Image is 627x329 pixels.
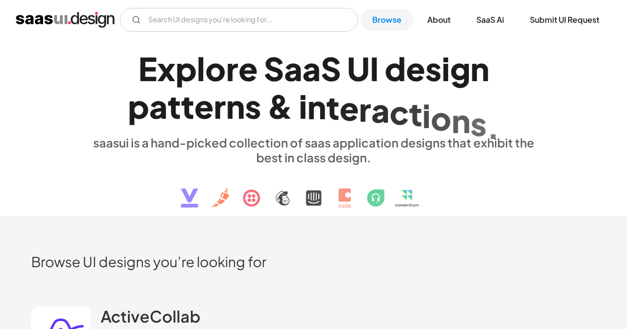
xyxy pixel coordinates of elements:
div: e [194,87,214,125]
h2: ActiveCollab [101,306,200,326]
div: n [226,87,245,125]
div: c [390,93,409,131]
div: r [359,90,371,128]
div: e [238,49,258,88]
div: s [245,87,261,125]
div: l [197,49,205,88]
a: Browse [360,9,413,31]
div: I [370,49,379,88]
div: d [385,49,406,88]
img: text, icon, saas logo [164,165,464,216]
div: e [340,89,359,127]
div: n [307,88,326,126]
h2: Browse UI designs you’re looking for [31,253,596,270]
form: Email Form [120,8,358,32]
h1: Explore SaaS UI design patterns & interactions. [86,49,542,126]
a: About [415,9,462,31]
div: i [442,49,450,88]
div: saasui is a hand-picked collection of saas application designs that exhibit the best in class des... [86,135,542,165]
div: t [168,87,181,125]
div: s [425,49,442,88]
div: & [267,87,293,125]
div: t [181,87,194,125]
div: E [138,49,157,88]
a: home [16,12,114,28]
div: a [371,92,390,130]
div: t [326,88,340,126]
div: n [470,49,489,88]
div: a [149,87,168,125]
div: S [264,49,284,88]
div: s [470,104,487,142]
div: e [406,49,425,88]
div: U [347,49,370,88]
div: p [175,49,197,88]
div: o [205,49,226,88]
div: i [422,97,431,135]
div: . [487,107,500,145]
div: i [299,88,307,126]
div: o [431,99,452,137]
input: Search UI designs you're looking for... [120,8,358,32]
div: r [214,87,226,125]
div: x [157,49,175,88]
div: n [452,102,470,140]
div: g [450,49,470,88]
div: t [409,95,422,133]
div: a [284,49,302,88]
div: S [321,49,341,88]
div: p [128,87,149,125]
div: r [226,49,238,88]
a: Submit UI Request [518,9,611,31]
a: SaaS Ai [464,9,516,31]
div: a [302,49,321,88]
